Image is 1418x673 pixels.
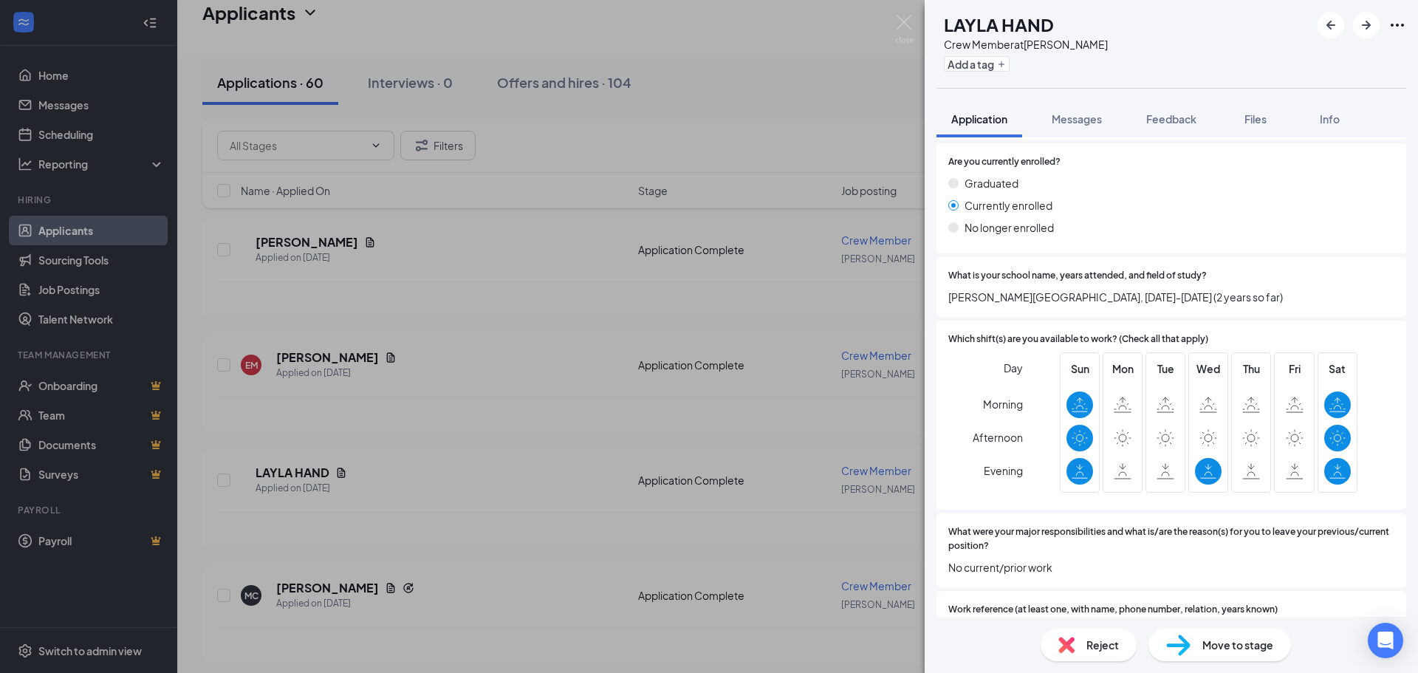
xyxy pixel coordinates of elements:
svg: Ellipses [1388,16,1406,34]
span: Tue [1152,361,1179,377]
button: PlusAdd a tag [944,56,1010,72]
span: Files [1244,112,1267,126]
span: Currently enrolled [965,197,1052,213]
span: No current/prior work [948,559,1394,575]
span: Morning [983,391,1023,417]
span: Wed [1195,361,1222,377]
span: Sat [1324,361,1351,377]
button: ArrowLeftNew [1318,12,1344,38]
svg: Plus [997,60,1006,69]
h1: LAYLA HAND [944,12,1054,37]
div: Open Intercom Messenger [1368,623,1403,658]
span: No longer enrolled [965,219,1054,236]
span: Evening [984,457,1023,484]
span: What is your school name, years attended, and field of study? [948,269,1207,283]
span: Reject [1086,637,1119,653]
span: Graduated [965,175,1018,191]
span: Sun [1066,361,1093,377]
svg: ArrowRight [1357,16,1375,34]
span: Messages [1052,112,1102,126]
span: Feedback [1146,112,1196,126]
span: Fri [1281,361,1308,377]
span: Mon [1109,361,1136,377]
span: Work reference (at least one, with name, phone number, relation, years known) [948,603,1278,617]
span: Application [951,112,1007,126]
span: Move to stage [1202,637,1273,653]
span: Afternoon [973,424,1023,451]
span: Thu [1238,361,1264,377]
div: Crew Member at [PERSON_NAME] [944,37,1108,52]
button: ArrowRight [1353,12,1380,38]
svg: ArrowLeftNew [1322,16,1340,34]
span: [PERSON_NAME][GEOGRAPHIC_DATA], [DATE]-[DATE] (2 years so far) [948,289,1394,305]
span: Info [1320,112,1340,126]
span: What were your major responsibilities and what is/are the reason(s) for you to leave your previou... [948,525,1394,553]
span: Day [1004,360,1023,376]
span: Which shift(s) are you available to work? (Check all that apply) [948,332,1208,346]
span: Are you currently enrolled? [948,155,1061,169]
